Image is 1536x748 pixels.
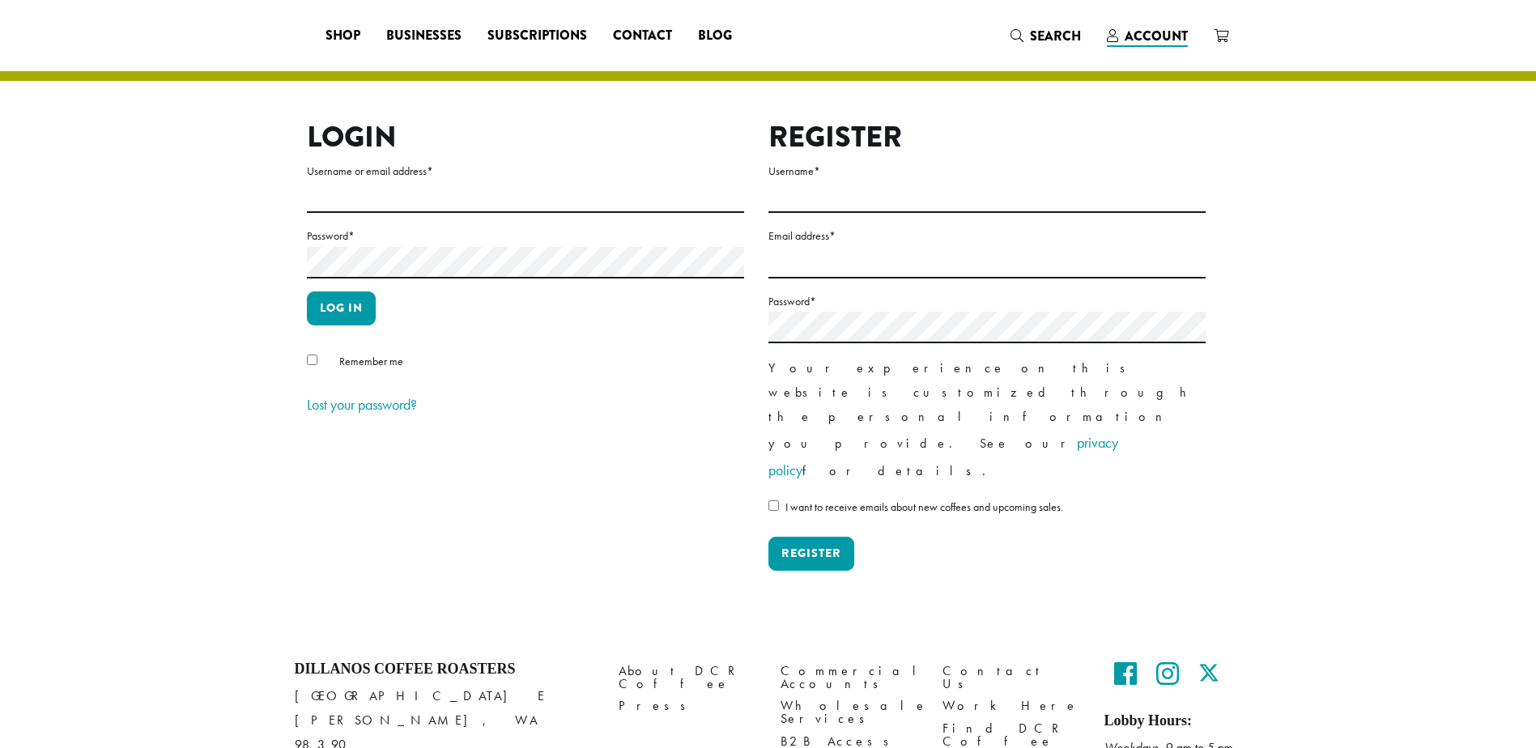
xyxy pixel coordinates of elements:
span: I want to receive emails about new coffees and upcoming sales. [785,499,1063,514]
a: privacy policy [768,433,1118,479]
a: Lost your password? [307,395,417,414]
h5: Lobby Hours: [1104,712,1242,730]
span: Blog [698,26,732,46]
h4: Dillanos Coffee Roasters [295,661,594,678]
a: Wholesale Services [781,695,918,730]
span: Search [1030,27,1081,45]
a: Search [998,23,1094,49]
label: Email address [768,226,1206,246]
h2: Login [307,120,744,155]
label: Username or email address [307,161,744,181]
span: Contact [613,26,672,46]
a: Work Here [942,695,1080,717]
p: Your experience on this website is customized through the personal information you provide. See o... [768,356,1206,484]
a: Contact Us [942,661,1080,695]
a: Shop [313,23,373,49]
label: Password [307,226,744,246]
label: Password [768,291,1206,312]
h2: Register [768,120,1206,155]
label: Username [768,161,1206,181]
input: I want to receive emails about new coffees and upcoming sales. [768,500,779,511]
a: Press [619,695,756,717]
button: Register [768,537,854,571]
a: Commercial Accounts [781,661,918,695]
span: Account [1125,27,1188,45]
span: Businesses [386,26,462,46]
button: Log in [307,291,376,325]
span: Remember me [339,354,403,368]
a: About DCR Coffee [619,661,756,695]
span: Subscriptions [487,26,587,46]
span: Shop [325,26,360,46]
